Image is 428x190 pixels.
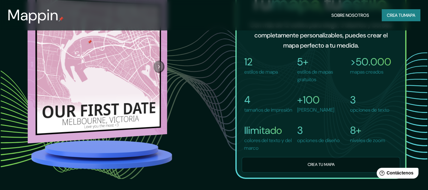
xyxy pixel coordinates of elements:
img: pin de mapeo [59,16,64,22]
font: mapas creados [350,69,383,75]
font: tamaños de impresión [244,107,292,113]
font: 12 [244,55,252,69]
font: +100 [297,93,320,107]
button: Sobre nosotros [329,9,372,21]
iframe: Lanzador de widgets de ayuda [372,165,421,183]
button: Próximo [153,61,164,73]
font: Mappin [8,5,59,25]
font: Crea tu [387,12,404,18]
font: [PERSON_NAME] [297,107,334,113]
font: estilos de mapa [244,69,278,75]
font: Con más de 12 estilos para elegir, 3 diseños y bordes completamente personalizables, puedes crear... [250,21,392,49]
font: colores del texto y del marco [244,137,292,151]
button: Crea tumapa [382,9,420,21]
font: estilos de mapas gratuitos [297,69,333,83]
font: Ilimitado [244,124,282,137]
img: platform.png [29,139,174,171]
font: >50.000 [350,55,391,69]
font: 8+ [350,124,361,137]
button: Crea tu mapa [242,157,400,173]
font: niveles de zoom [350,137,385,144]
font: Sobre nosotros [331,12,369,18]
font: 4 [244,93,250,107]
font: Crea tu mapa [308,162,335,167]
font: 3 [297,124,303,137]
font: 5+ [297,55,309,69]
font: 3 [350,93,356,107]
font: mapa [404,12,415,18]
font: opciones de texto [350,107,389,113]
font: opciones de diseño [297,137,340,144]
